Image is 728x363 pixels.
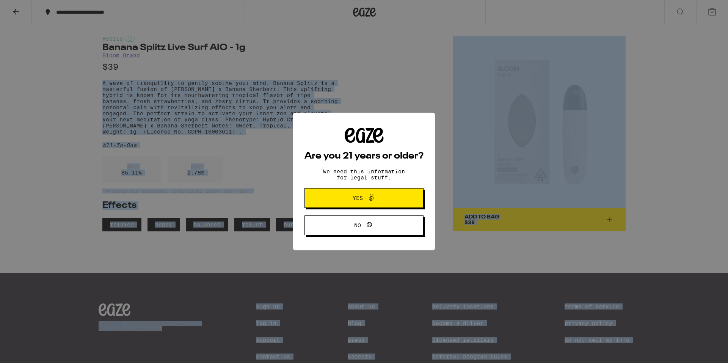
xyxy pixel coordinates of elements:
button: Yes [304,188,424,208]
span: Yes [353,195,363,201]
button: No [304,215,424,235]
span: Hi. Need any help? [5,5,55,11]
p: We need this information for legal stuff. [317,168,411,181]
h2: Are you 21 years or older? [304,152,424,161]
span: No [354,223,361,228]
